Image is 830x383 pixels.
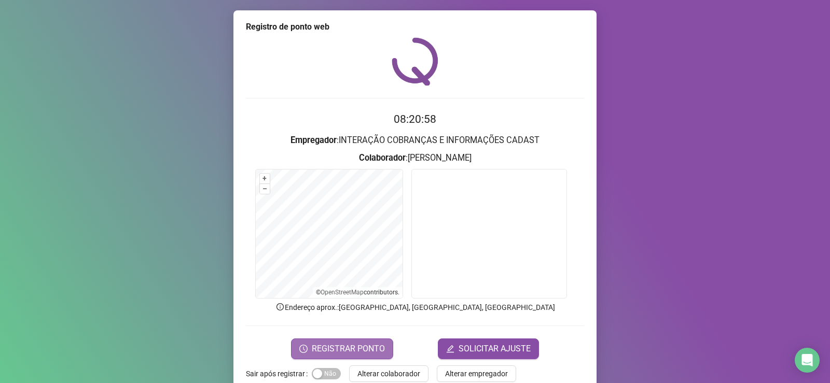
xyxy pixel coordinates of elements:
[316,289,399,296] li: © contributors.
[795,348,820,373] div: Open Intercom Messenger
[260,174,270,183] button: +
[359,153,406,163] strong: Colaborador
[312,343,385,355] span: REGISTRAR PONTO
[445,368,508,379] span: Alterar empregador
[246,151,584,165] h3: : [PERSON_NAME]
[394,113,436,125] time: 08:20:58
[459,343,531,355] span: SOLICITAR AJUSTE
[246,21,584,33] div: Registro de ponto web
[299,345,308,353] span: clock-circle
[260,184,270,194] button: –
[246,134,584,147] h3: : INTERAÇÃO COBRANÇAS E INFORMAÇÕES CADAST
[438,338,539,359] button: editSOLICITAR AJUSTE
[291,338,393,359] button: REGISTRAR PONTO
[246,365,312,382] label: Sair após registrar
[446,345,454,353] span: edit
[275,302,285,311] span: info-circle
[349,365,428,382] button: Alterar colaborador
[321,289,364,296] a: OpenStreetMap
[357,368,420,379] span: Alterar colaborador
[392,37,438,86] img: QRPoint
[290,135,337,145] strong: Empregador
[437,365,516,382] button: Alterar empregador
[246,302,584,313] p: Endereço aprox. : [GEOGRAPHIC_DATA], [GEOGRAPHIC_DATA], [GEOGRAPHIC_DATA]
